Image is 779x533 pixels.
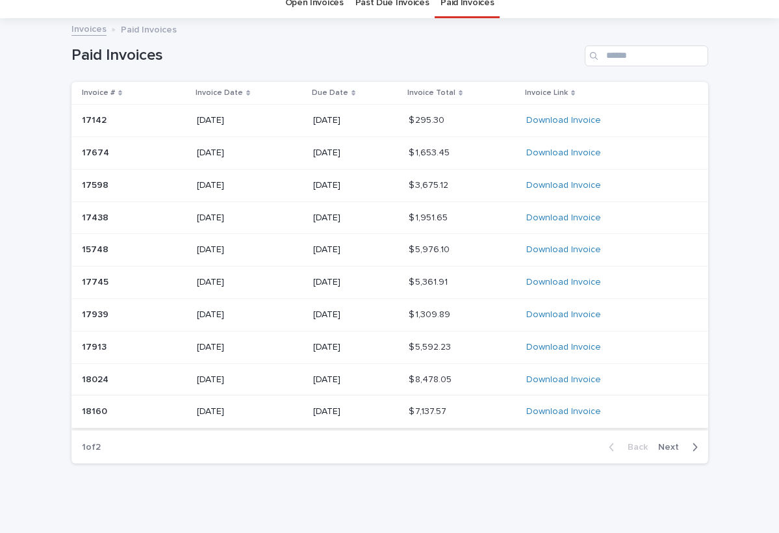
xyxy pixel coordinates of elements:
[82,307,111,320] p: 17939
[197,309,303,320] p: [DATE]
[82,177,111,191] p: 17598
[82,274,111,288] p: 17745
[313,342,398,353] p: [DATE]
[82,372,111,385] p: 18024
[71,169,708,201] tr: 1759817598 [DATE][DATE]$ 3,675.12$ 3,675.12 Download Invoice
[526,278,601,287] a: Download Invoice
[409,404,449,417] p: $ 7,137.57
[526,343,601,352] a: Download Invoice
[313,180,398,191] p: [DATE]
[71,266,708,299] tr: 1774517745 [DATE][DATE]$ 5,361.91$ 5,361.91 Download Invoice
[82,145,112,159] p: 17674
[526,148,601,157] a: Download Invoice
[313,244,398,255] p: [DATE]
[598,441,653,453] button: Back
[409,242,452,255] p: $ 5,976.10
[197,406,303,417] p: [DATE]
[197,244,303,255] p: [DATE]
[313,277,398,288] p: [DATE]
[313,115,398,126] p: [DATE]
[197,213,303,224] p: [DATE]
[409,210,450,224] p: $ 1,951.65
[409,372,454,385] p: $ 8,478.05
[71,46,580,65] h1: Paid Invoices
[82,86,115,100] p: Invoice #
[71,396,708,428] tr: 1816018160 [DATE][DATE]$ 7,137.57$ 7,137.57 Download Invoice
[409,145,452,159] p: $ 1,653.45
[526,116,601,125] a: Download Invoice
[197,374,303,385] p: [DATE]
[82,404,110,417] p: 18160
[409,177,451,191] p: $ 3,675.12
[312,86,348,100] p: Due Date
[82,210,111,224] p: 17438
[526,310,601,319] a: Download Invoice
[653,441,708,453] button: Next
[525,86,568,100] p: Invoice Link
[409,307,453,320] p: $ 1,309.89
[526,407,601,416] a: Download Invoice
[197,342,303,353] p: [DATE]
[71,201,708,234] tr: 1743817438 [DATE][DATE]$ 1,951.65$ 1,951.65 Download Invoice
[197,148,303,159] p: [DATE]
[313,406,398,417] p: [DATE]
[71,331,708,363] tr: 1791317913 [DATE][DATE]$ 5,592.23$ 5,592.23 Download Invoice
[71,21,107,36] a: Invoices
[82,339,109,353] p: 17913
[71,298,708,331] tr: 1793917939 [DATE][DATE]$ 1,309.89$ 1,309.89 Download Invoice
[121,21,177,36] p: Paid Invoices
[197,180,303,191] p: [DATE]
[71,432,111,463] p: 1 of 2
[313,374,398,385] p: [DATE]
[585,45,708,66] input: Search
[71,136,708,169] tr: 1767417674 [DATE][DATE]$ 1,653.45$ 1,653.45 Download Invoice
[313,309,398,320] p: [DATE]
[409,112,447,126] p: $ 295.30
[197,115,303,126] p: [DATE]
[620,443,648,452] span: Back
[658,443,687,452] span: Next
[71,234,708,266] tr: 1574815748 [DATE][DATE]$ 5,976.10$ 5,976.10 Download Invoice
[197,277,303,288] p: [DATE]
[313,213,398,224] p: [DATE]
[526,213,601,222] a: Download Invoice
[82,112,109,126] p: 17142
[526,245,601,254] a: Download Invoice
[407,86,455,100] p: Invoice Total
[71,363,708,396] tr: 1802418024 [DATE][DATE]$ 8,478.05$ 8,478.05 Download Invoice
[526,375,601,384] a: Download Invoice
[409,339,453,353] p: $ 5,592.23
[196,86,243,100] p: Invoice Date
[313,148,398,159] p: [DATE]
[526,181,601,190] a: Download Invoice
[71,105,708,137] tr: 1714217142 [DATE][DATE]$ 295.30$ 295.30 Download Invoice
[82,242,111,255] p: 15748
[409,274,450,288] p: $ 5,361.91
